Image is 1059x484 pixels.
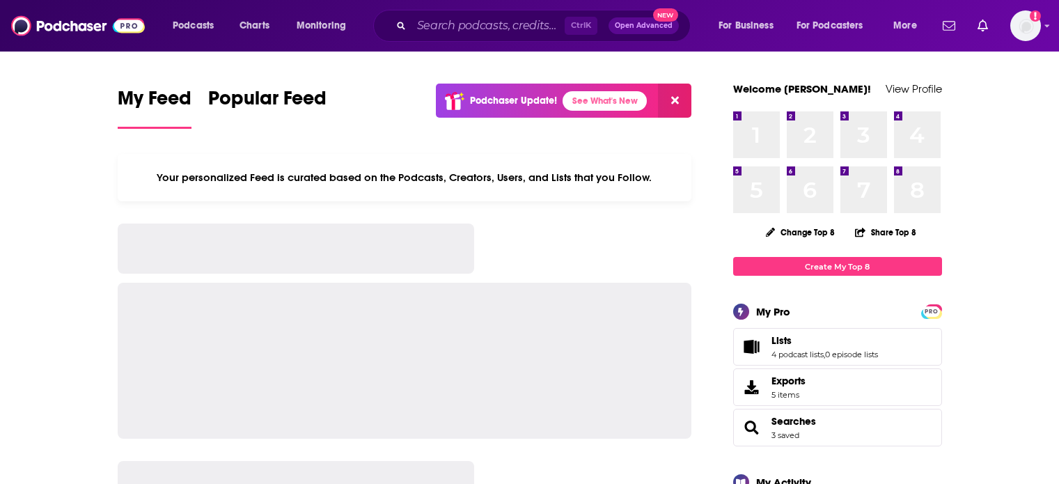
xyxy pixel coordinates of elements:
button: Open AdvancedNew [609,17,679,34]
a: View Profile [886,82,942,95]
span: My Feed [118,86,191,118]
span: Charts [240,16,269,36]
div: Search podcasts, credits, & more... [386,10,704,42]
a: Create My Top 8 [733,257,942,276]
button: Share Top 8 [854,219,917,246]
a: See What's New [563,91,647,111]
span: , [824,350,825,359]
button: open menu [787,15,884,37]
a: Exports [733,368,942,406]
a: Lists [738,337,766,357]
span: Monitoring [297,16,346,36]
button: open menu [884,15,934,37]
span: Podcasts [173,16,214,36]
span: PRO [923,306,940,317]
span: Lists [771,334,792,347]
div: My Pro [756,305,790,318]
a: Charts [230,15,278,37]
a: 0 episode lists [825,350,878,359]
a: 3 saved [771,430,799,440]
span: Popular Feed [208,86,327,118]
a: Lists [771,334,878,347]
a: Show notifications dropdown [937,14,961,38]
p: Podchaser Update! [470,95,557,107]
input: Search podcasts, credits, & more... [411,15,565,37]
span: Open Advanced [615,22,673,29]
button: Change Top 8 [758,224,844,241]
span: New [653,8,678,22]
span: Lists [733,328,942,366]
span: Exports [771,375,806,387]
img: Podchaser - Follow, Share and Rate Podcasts [11,13,145,39]
a: Searches [738,418,766,437]
img: User Profile [1010,10,1041,41]
span: For Business [719,16,774,36]
span: Exports [738,377,766,397]
a: Popular Feed [208,86,327,129]
button: open menu [287,15,364,37]
button: open menu [163,15,232,37]
a: Searches [771,415,816,428]
a: Welcome [PERSON_NAME]! [733,82,871,95]
span: Searches [733,409,942,446]
a: PRO [923,306,940,316]
span: 5 items [771,390,806,400]
span: More [893,16,917,36]
a: Show notifications dropdown [972,14,994,38]
svg: Add a profile image [1030,10,1041,22]
a: 4 podcast lists [771,350,824,359]
div: Your personalized Feed is curated based on the Podcasts, Creators, Users, and Lists that you Follow. [118,154,692,201]
button: open menu [709,15,791,37]
button: Show profile menu [1010,10,1041,41]
a: My Feed [118,86,191,129]
span: For Podcasters [797,16,863,36]
span: Ctrl K [565,17,597,35]
span: Logged in as cmand-c [1010,10,1041,41]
